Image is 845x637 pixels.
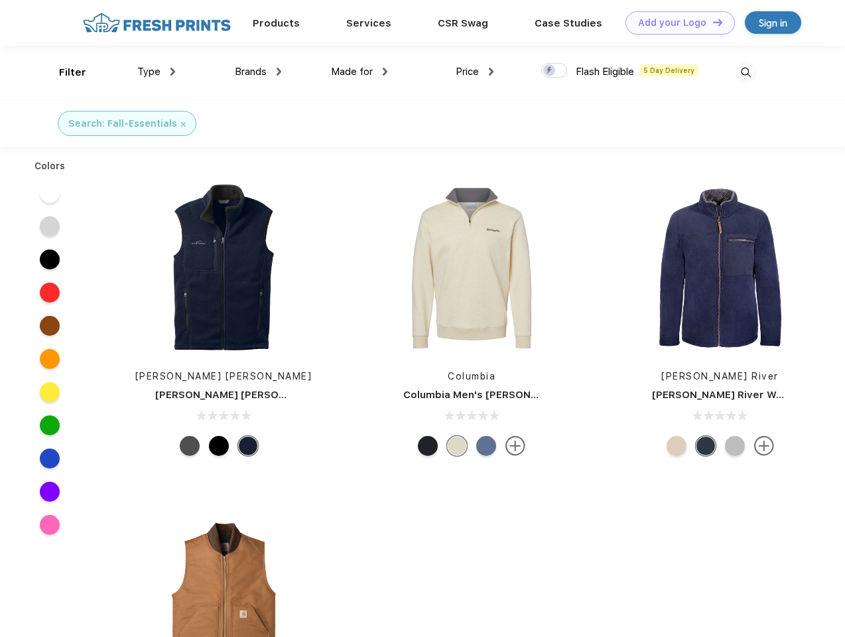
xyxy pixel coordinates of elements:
div: Black [418,436,438,456]
img: dropdown.png [383,68,387,76]
div: Grey Steel [180,436,200,456]
a: [PERSON_NAME] River [661,371,779,382]
div: Add your Logo [638,17,706,29]
a: Columbia [448,371,495,382]
img: func=resize&h=266 [632,180,809,356]
div: Filter [59,65,86,80]
img: filter_cancel.svg [181,122,186,127]
a: [PERSON_NAME] [PERSON_NAME] [135,371,312,382]
div: Sign in [759,15,787,31]
div: Sand [667,436,686,456]
div: Black [209,436,229,456]
a: Sign in [745,11,801,34]
img: func=resize&h=266 [383,180,560,356]
span: Made for [331,66,373,78]
a: Products [253,17,300,29]
span: Flash Eligible [576,66,634,78]
img: dropdown.png [170,68,175,76]
div: Oatmeal Heather [447,436,467,456]
img: more.svg [754,436,774,456]
img: dropdown.png [489,68,493,76]
img: more.svg [505,436,525,456]
img: desktop_search.svg [735,62,757,84]
img: dropdown.png [277,68,281,76]
div: Navy [696,436,716,456]
div: Search: Fall-Essentials [68,117,177,131]
img: func=resize&h=266 [135,180,312,356]
a: [PERSON_NAME] [PERSON_NAME] Fleece Vest [155,389,387,401]
div: Carbon Heather [476,436,496,456]
div: River Blue Navy [238,436,258,456]
div: Colors [25,159,76,173]
a: Columbia Men's [PERSON_NAME] Mountain Half-Zip Sweater [403,389,707,401]
div: Light-Grey [725,436,745,456]
img: DT [713,19,722,26]
span: Type [137,66,161,78]
img: fo%20logo%202.webp [79,11,235,35]
span: Brands [235,66,267,78]
span: 5 Day Delivery [639,64,698,76]
span: Price [456,66,479,78]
